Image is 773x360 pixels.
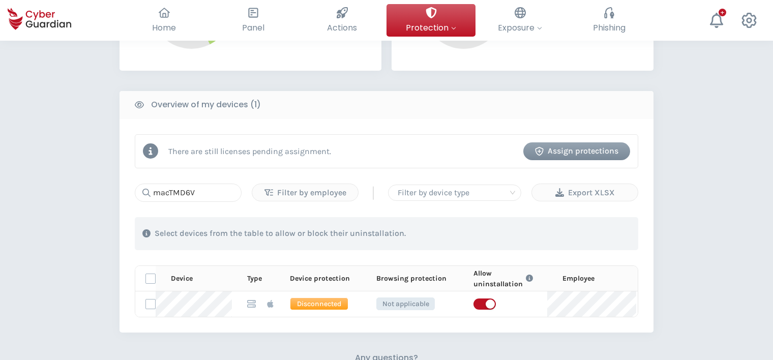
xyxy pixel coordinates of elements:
[523,142,630,160] button: Assign protections
[371,185,375,200] span: |
[152,21,176,34] span: Home
[242,21,264,34] span: Panel
[252,184,359,201] button: Filter by employee
[386,4,475,37] button: Protection
[473,268,547,289] div: Allow uninstallation
[155,228,406,238] p: Select devices from the table to allow or block their uninstallation.
[498,21,542,34] span: Exposure
[376,297,435,310] span: Not applicable
[171,273,232,284] div: Device
[290,297,348,310] span: Disconnected
[209,4,298,37] button: Panel
[406,21,456,34] span: Protection
[719,9,726,16] div: +
[475,4,564,37] button: Exposure
[120,4,209,37] button: Home
[523,268,536,289] button: Link to FAQ information
[135,184,242,202] input: Search...
[531,184,638,201] button: Export XLSX
[151,99,261,111] b: Overview of my devices (1)
[168,146,331,156] p: There are still licenses pending assignment.
[247,273,275,284] div: Type
[290,273,361,284] div: Device protection
[260,187,350,199] div: Filter by employee
[562,273,636,284] div: Employee
[540,187,630,199] div: Export XLSX
[376,273,458,284] div: Browsing protection
[531,145,622,157] div: Assign protections
[327,21,357,34] span: Actions
[298,4,386,37] button: Actions
[564,4,653,37] button: Phishing
[593,21,626,34] span: Phishing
